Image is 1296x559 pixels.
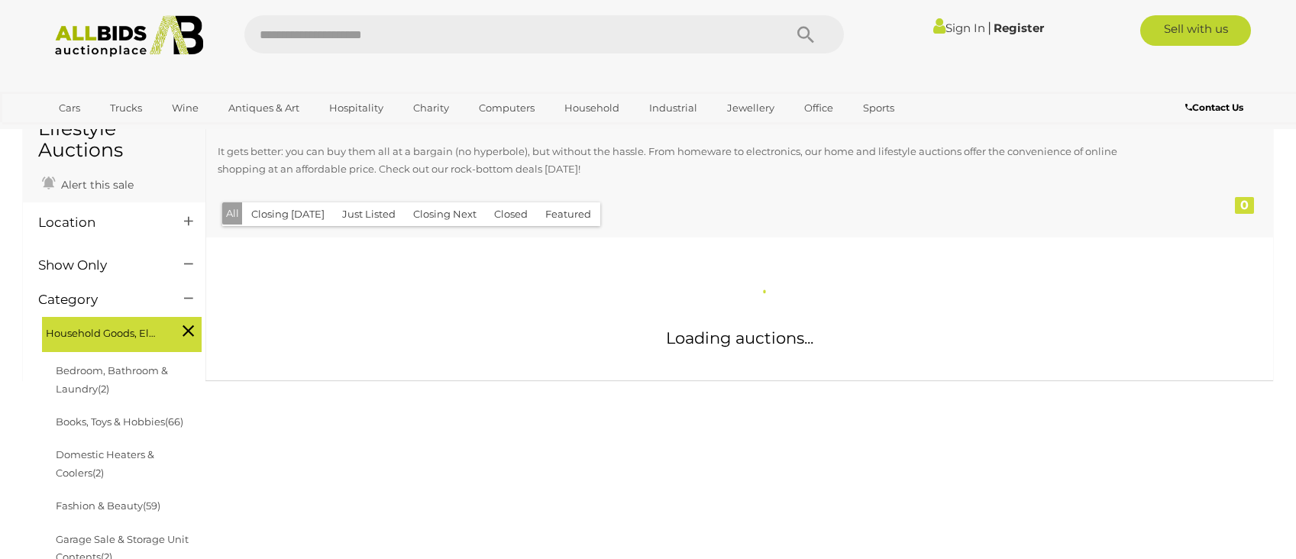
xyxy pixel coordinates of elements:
a: Sell with us [1140,15,1251,46]
button: Featured [536,202,600,226]
div: 0 [1235,197,1254,214]
a: Household [554,95,629,121]
a: Bedroom, Bathroom & Laundry(2) [56,364,168,394]
a: Computers [469,95,545,121]
a: Domestic Heaters & Coolers(2) [56,448,154,478]
a: Hospitality [319,95,393,121]
h4: Category [38,292,161,307]
a: Office [794,95,843,121]
a: Trucks [100,95,152,121]
h4: Show Only [38,258,161,273]
a: Charity [403,95,459,121]
span: | [987,19,991,36]
span: Household Goods, Electricals & Hobbies [46,321,160,342]
span: (2) [98,383,109,395]
a: [GEOGRAPHIC_DATA] [49,121,177,146]
button: Closing [DATE] [242,202,334,226]
button: Closed [485,202,537,226]
a: Contact Us [1185,99,1247,116]
button: Closing Next [404,202,486,226]
a: Books, Toys & Hobbies(66) [56,415,183,428]
a: Cars [49,95,90,121]
span: (59) [143,499,160,512]
a: Industrial [639,95,707,121]
a: Fashion & Beauty(59) [56,499,160,512]
p: It gets better: you can buy them all at a bargain (no hyperbole), but without the hassle. From ho... [218,143,1163,179]
a: Wine [162,95,208,121]
a: Sports [853,95,904,121]
a: Register [994,21,1044,35]
a: Alert this sale [38,172,137,195]
button: Search [768,15,844,53]
a: Sign In [933,21,985,35]
span: Alert this sale [57,178,134,192]
h1: Home & Lifestyle Auctions [38,98,190,161]
span: (66) [165,415,183,428]
h4: Location [38,215,161,230]
button: All [222,202,243,225]
img: Allbids.com.au [47,15,212,57]
span: (2) [92,467,104,479]
a: Jewellery [717,95,784,121]
button: Just Listed [333,202,405,226]
a: Antiques & Art [218,95,309,121]
b: Contact Us [1185,102,1243,113]
span: Loading auctions... [666,328,813,347]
